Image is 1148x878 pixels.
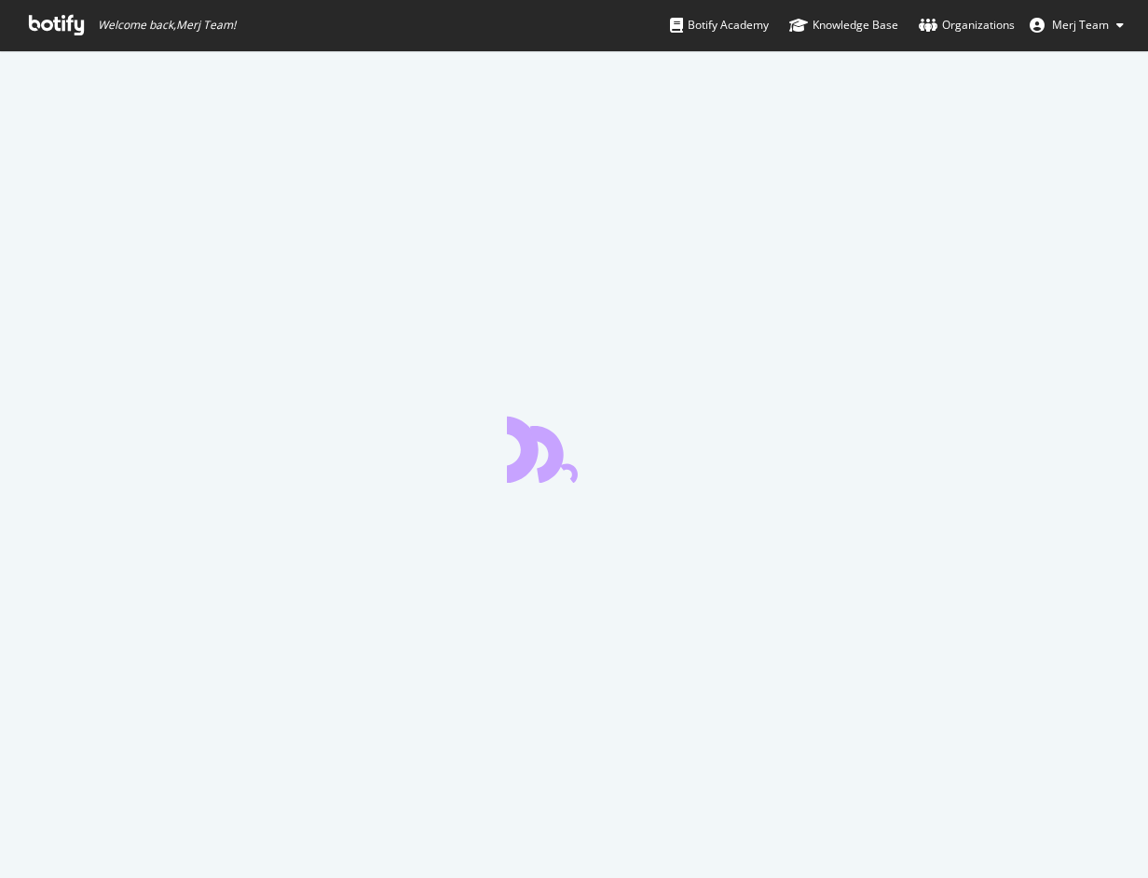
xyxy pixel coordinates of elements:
span: Merj Team [1052,17,1109,33]
div: Botify Academy [670,16,769,34]
span: Welcome back, Merj Team ! [98,18,236,33]
div: animation [507,416,641,483]
button: Merj Team [1015,10,1139,40]
div: Knowledge Base [789,16,898,34]
div: Organizations [919,16,1015,34]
